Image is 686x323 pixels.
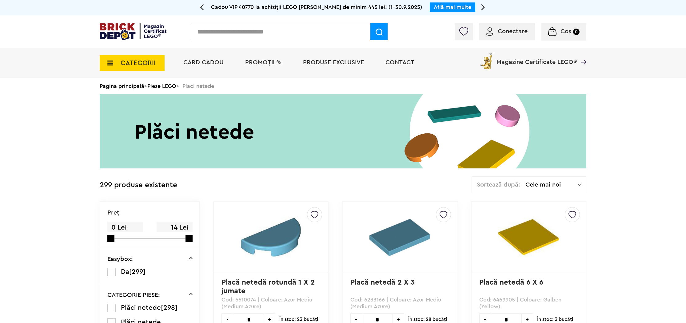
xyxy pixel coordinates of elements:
span: Cele mai noi [525,182,578,188]
span: Cadou VIP 40770 la achiziții LEGO [PERSON_NAME] de minim 445 lei! (1-30.9.2025) [211,4,422,10]
span: Magazine Certificate LEGO® [497,51,577,65]
a: Placă netedă 6 X 6 [479,279,543,286]
p: CATEGORIE PIESE: [107,292,160,298]
a: Magazine Certificate LEGO® [577,51,586,57]
a: Conectare [486,28,528,34]
span: Da [121,268,129,275]
a: Contact [385,59,414,65]
p: Easybox: [107,256,133,262]
img: Placă netedă 6 X 6 [490,207,567,267]
span: [299] [129,268,146,275]
span: Coș [560,28,571,34]
p: Cod: 6510074 | Culoare: Azur Mediu (Medium Azure) [221,296,320,310]
img: Placi netede [100,94,586,168]
div: > > Placi netede [100,78,586,94]
a: Pagina principală [100,83,144,89]
a: Card Cadou [183,59,224,65]
a: Piese LEGO [147,83,176,89]
a: Produse exclusive [303,59,364,65]
span: Plăci netede [121,304,161,311]
small: 0 [573,29,580,35]
span: Sortează după: [477,182,520,188]
span: 0 Lei [107,222,143,234]
span: 14 Lei [157,222,192,234]
a: PROMOȚII % [245,59,281,65]
a: Placă netedă rotundă 1 X 2 jumate [221,279,317,295]
a: Placă netedă 2 X 3 [350,279,415,286]
span: Conectare [498,28,528,34]
p: Cod: 6233166 | Culoare: Azur Mediu (Medium Azure) [350,296,449,310]
img: Placă netedă 2 X 3 [361,207,438,267]
a: Află mai multe [434,4,471,10]
span: CATEGORII [121,60,156,66]
img: Placă netedă rotundă 1 X 2 jumate [233,207,309,267]
div: 299 produse existente [100,176,177,194]
span: [298] [161,304,177,311]
p: Cod: 6469905 | Culoare: Galben (Yellow) [479,296,578,310]
p: Preţ [107,210,119,216]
